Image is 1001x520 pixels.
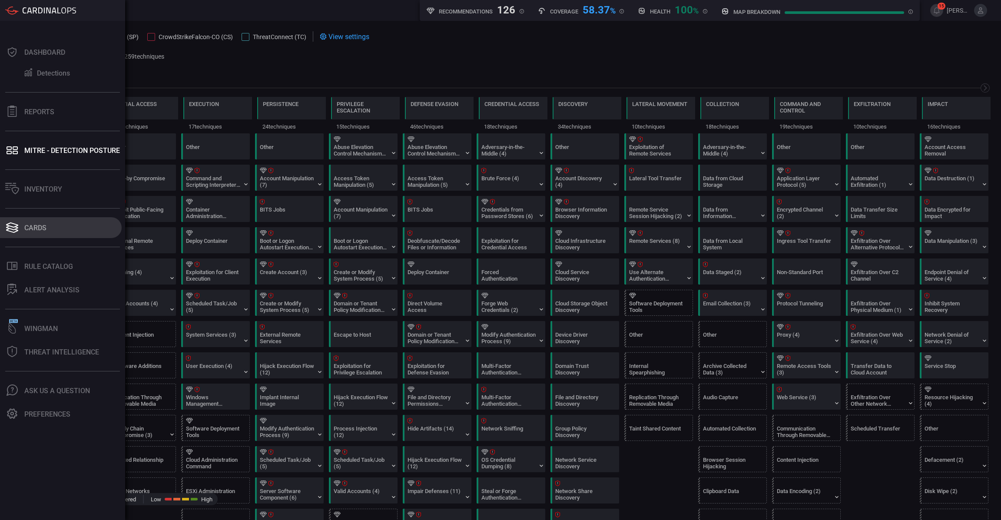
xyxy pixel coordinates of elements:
div: T1029: Scheduled Transfer (Not covered) [846,415,915,441]
div: T1195: Supply Chain Compromise (Not covered) [107,415,176,441]
div: T1562: Impair Defenses [403,477,471,503]
div: T1548: Abuse Elevation Control Mechanism [403,133,471,159]
div: TA0001: Initial Access [109,97,178,133]
div: T1055: Process Injection [329,415,398,441]
h5: map breakdown [733,9,780,15]
div: Other [550,133,619,159]
div: T1087: Account Discovery [550,165,619,191]
div: Preferences [24,410,70,418]
div: T1210: Exploitation of Remote Services [624,133,693,159]
div: 10 techniques [848,119,917,133]
div: T1482: Domain Trust Discovery [550,352,619,378]
div: T1197: BITS Jobs [255,196,324,222]
div: TA0007: Discovery [553,97,621,133]
div: Use Alternate Authentication Material (4) [629,269,683,282]
div: Scheduled Task/Job (5) [186,300,240,313]
div: Multi-Factor Authentication Interception [481,363,536,376]
div: TA0011: Command and Control [774,97,843,133]
div: T1213: Data from Information Repositories [698,196,767,222]
div: T1652: Device Driver Discovery [550,321,619,347]
div: Other [181,133,250,159]
div: Proxy (4) [777,331,831,344]
div: TA0040: Impact [922,97,991,133]
div: T1573: Encrypted Channel [772,196,841,222]
div: T1557: Adversary-in-the-Middle [477,133,545,159]
div: Data Encrypted for Impact [925,206,979,219]
div: Deobfuscate/Decode Files or Information [408,238,462,251]
div: T1053: Scheduled Task/Job [329,446,398,472]
div: Other [846,133,915,159]
div: T1525: Implant Internal Image [255,384,324,410]
div: 16 techniques [922,119,991,133]
div: T1547: Boot or Logon Autostart Execution [255,227,324,253]
div: Software Deployment Tools [629,300,683,313]
div: Remote Service Session Hijacking (2) [629,206,683,219]
div: T1098: Account Manipulation [329,196,398,222]
div: Credentials from Password Stores (6) [481,206,536,219]
div: T1619: Cloud Storage Object Discovery [550,290,619,316]
div: T1072: Software Deployment Tools [624,290,693,316]
div: Endpoint Denial of Service (4) [925,269,979,282]
div: Other [107,133,176,159]
div: Encrypted Channel (2) [777,206,831,219]
div: T1580: Cloud Infrastructure Discovery [550,227,619,253]
div: Phishing (4) [112,269,166,282]
div: T1565: Data Manipulation [920,227,988,253]
div: Exploitation for Defense Evasion [408,363,462,376]
div: T1219: Remote Access Tools [772,352,841,378]
div: Remote Services (8) [629,238,683,251]
div: Initial Access [115,101,157,107]
div: T1530: Data from Cloud Storage [698,165,767,191]
div: T1659: Content Injection (Not covered) [107,321,176,347]
div: T1610: Deploy Container [403,258,471,285]
div: 15 techniques [331,119,400,133]
div: Other [851,144,905,157]
div: 10 techniques [626,119,695,133]
div: Archive Collected Data (3) [703,363,757,376]
div: TA0008: Lateral Movement [626,97,695,133]
div: T1537: Transfer Data to Cloud Account [846,352,915,378]
div: Account Manipulation (7) [334,206,388,219]
div: Device Driver Discovery [555,331,610,344]
div: Collection [706,101,739,107]
div: External Remote Services [260,331,314,344]
div: T1204: User Execution [181,352,250,378]
div: T1496: Resource Hijacking [920,384,988,410]
div: T1556: Modify Authentication Process [477,321,545,347]
button: ThreatConnect (TC) [242,32,306,41]
p: Showing 259 / 259 techniques [88,53,164,60]
div: System Services (3) [186,331,240,344]
div: View settings [320,31,369,42]
div: T1071: Application Layer Protocol [772,165,841,191]
div: 58.37 [583,4,616,14]
div: T1222: File and Directory Permissions Modification [403,384,471,410]
div: T1110: Brute Force [477,165,545,191]
div: T1072: Software Deployment Tools [181,415,250,441]
div: Threat Intelligence [24,348,99,356]
div: Other [555,144,610,157]
div: Other (Not covered) [698,321,767,347]
div: T1211: Exploitation for Defense Evasion [403,352,471,378]
div: Account Manipulation (7) [260,175,314,188]
div: TA0002: Execution [183,97,252,133]
div: T1090: Proxy [772,321,841,347]
div: Abuse Elevation Control Mechanism (6) [408,144,462,157]
div: Data Transfer Size Limits [851,206,905,219]
div: T1651: Cloud Administration Command [181,446,250,472]
div: Access Token Manipulation (5) [408,175,462,188]
div: User Execution (4) [186,363,240,376]
div: BITS Jobs [260,206,314,219]
div: T1621: Multi-Factor Authentication Request Generation [477,384,545,410]
div: T1200: Hardware Additions (Not covered) [107,352,176,378]
div: Cloud Service Discovery [555,269,610,282]
div: T1053: Scheduled Task/Job [181,290,250,316]
div: T1059: Command and Scripting Interpreter [181,165,250,191]
div: Persistence [263,101,298,107]
div: Email Collection (3) [703,300,757,313]
div: Exfiltration Over Alternative Protocol (3) [851,238,905,251]
div: T1083: File and Directory Discovery [550,384,619,410]
div: Hijack Execution Flow (12) [260,363,314,376]
div: T1526: Cloud Service Discovery [550,258,619,285]
div: T1092: Communication Through Removable Media (Not covered) [772,415,841,441]
div: T1560: Archive Collected Data (Not covered) [698,352,767,378]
